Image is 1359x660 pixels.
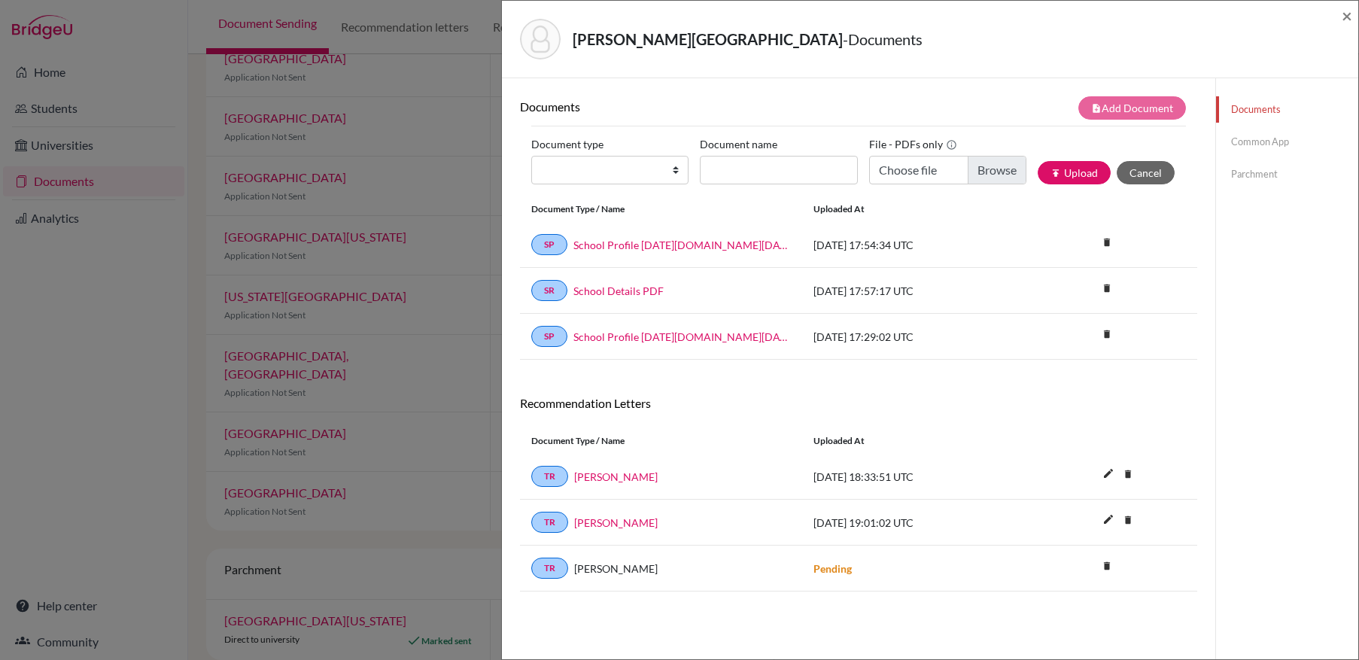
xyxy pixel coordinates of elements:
i: note_add [1091,103,1102,114]
label: File - PDFs only [869,132,957,156]
a: SP [531,234,567,255]
a: Common App [1216,129,1358,155]
button: edit [1096,464,1121,486]
i: delete [1117,463,1139,485]
a: TR [531,558,568,579]
a: TR [531,466,568,487]
i: publish [1050,168,1061,178]
span: [DATE] 19:01:02 UTC [813,516,914,529]
a: Parchment [1216,161,1358,187]
div: Uploaded at [802,202,1028,216]
h6: Documents [520,99,859,114]
label: Document name [700,132,777,156]
span: × [1342,5,1352,26]
div: Document Type / Name [520,202,802,216]
a: delete [1117,511,1139,531]
a: SR [531,280,567,301]
i: delete [1096,555,1118,577]
button: publishUpload [1038,161,1111,184]
span: [DATE] 18:33:51 UTC [813,470,914,483]
div: Uploaded at [802,434,1028,448]
a: delete [1096,279,1118,300]
a: SP [531,326,567,347]
div: [DATE] 17:57:17 UTC [802,283,1028,299]
i: edit [1096,507,1120,531]
button: Cancel [1117,161,1175,184]
a: delete [1117,465,1139,485]
strong: Pending [813,562,852,575]
button: edit [1096,509,1121,532]
a: [PERSON_NAME] [574,515,658,531]
a: School Profile [DATE][DOMAIN_NAME][DATE]_wide [573,237,791,253]
strong: [PERSON_NAME][GEOGRAPHIC_DATA] [573,30,843,48]
a: [PERSON_NAME] [574,469,658,485]
i: delete [1117,509,1139,531]
div: [DATE] 17:54:34 UTC [802,237,1028,253]
i: edit [1096,461,1120,485]
div: Document Type / Name [520,434,802,448]
a: delete [1096,233,1118,254]
a: delete [1096,325,1118,345]
div: [DATE] 17:29:02 UTC [802,329,1028,345]
a: School Profile [DATE][DOMAIN_NAME][DATE]_wide [573,329,791,345]
i: delete [1096,277,1118,300]
span: [PERSON_NAME] [574,561,658,576]
span: - Documents [843,30,923,48]
button: Close [1342,7,1352,25]
label: Document type [531,132,603,156]
h6: Recommendation Letters [520,396,1197,410]
i: delete [1096,231,1118,254]
button: note_addAdd Document [1078,96,1186,120]
a: delete [1096,557,1118,577]
a: Documents [1216,96,1358,123]
a: School Details PDF [573,283,664,299]
i: delete [1096,323,1118,345]
a: TR [531,512,568,533]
